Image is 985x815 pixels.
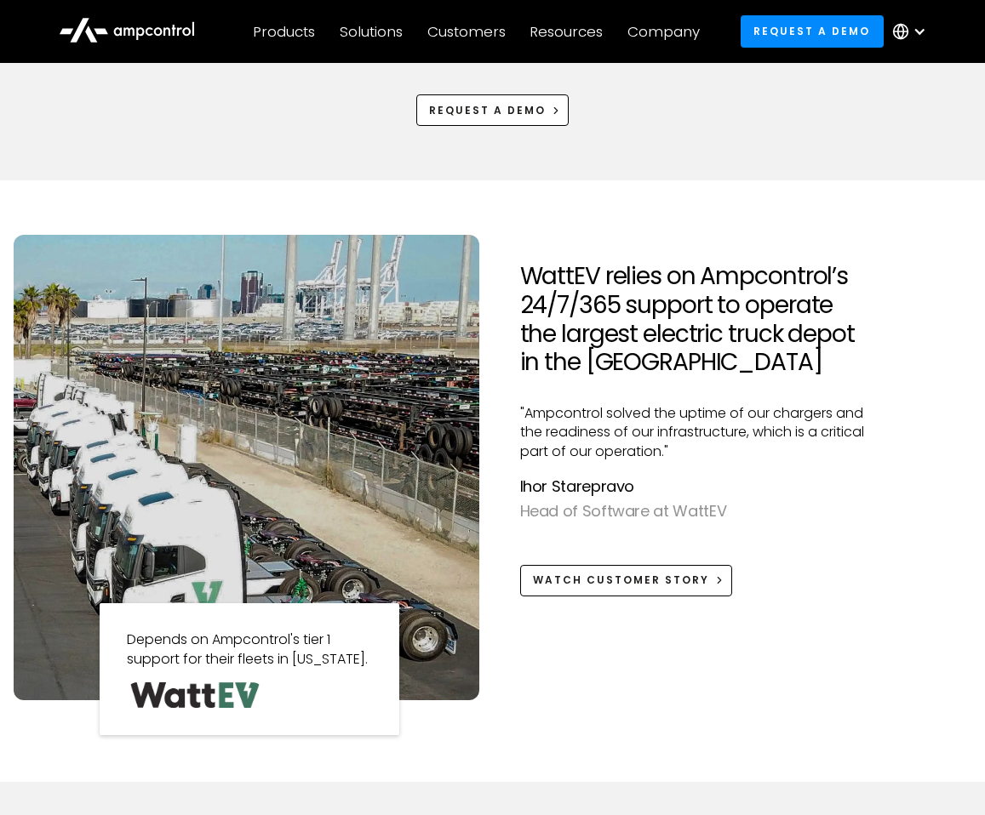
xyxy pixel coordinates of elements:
div: Products [253,22,315,41]
div: Resources [530,22,603,41]
img: Watt EV Logo Real [127,682,263,708]
div: Watch Customer Story [533,573,709,588]
p: "Ampcontrol solved the uptime of our chargers and the readiness of our infrastructure, which is a... [520,404,865,461]
p: Depends on Ampcontrol's tier 1 support for their fleets in [US_STATE]. [127,630,372,669]
div: Solutions [340,22,403,41]
div: Customers [427,22,506,41]
img: WattEV charging site at port of Long Beach with Ampcontrol [14,235,479,700]
h2: WattEV relies on Ampcontrol’s 24/7/365 support to operate the largest electric truck depot in the... [520,262,865,376]
div: Company [627,22,700,41]
div: Head of Software at WattEV [520,499,865,524]
div: Request a demo [429,103,546,118]
a: Request a demo [416,94,570,126]
div: Ihor Starepravo [520,475,865,499]
a: Watch Customer Story [520,565,733,596]
a: Request a demo [741,15,884,47]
